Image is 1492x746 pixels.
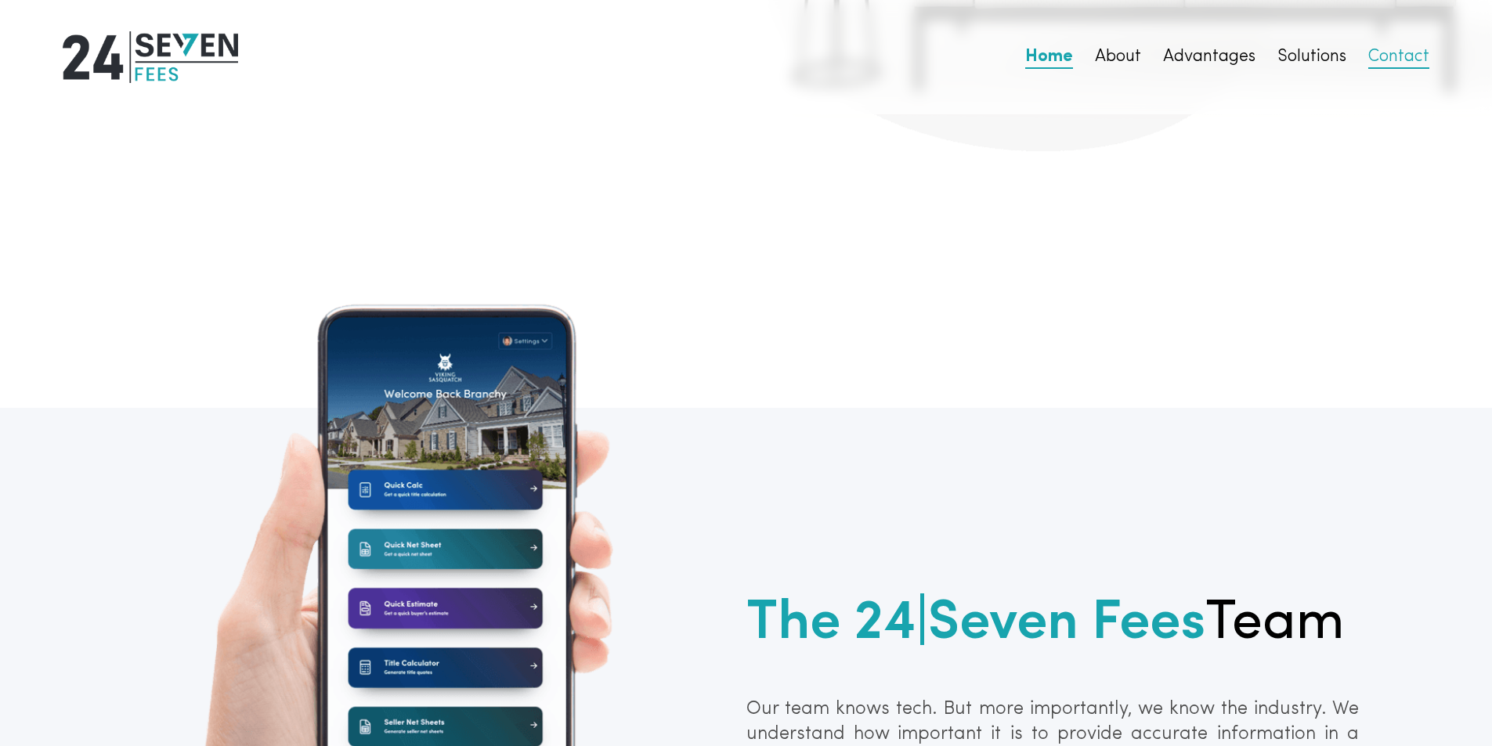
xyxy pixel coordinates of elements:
[746,596,1205,652] b: The 24|Seven Fees
[1277,46,1346,68] a: Solutions
[1163,46,1255,68] a: Advantages
[63,31,238,83] img: 24|Seven Fees Logo
[746,583,1360,665] h2: Team
[1025,46,1073,68] a: Home
[1368,46,1429,68] a: Contact
[1095,46,1141,68] a: About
